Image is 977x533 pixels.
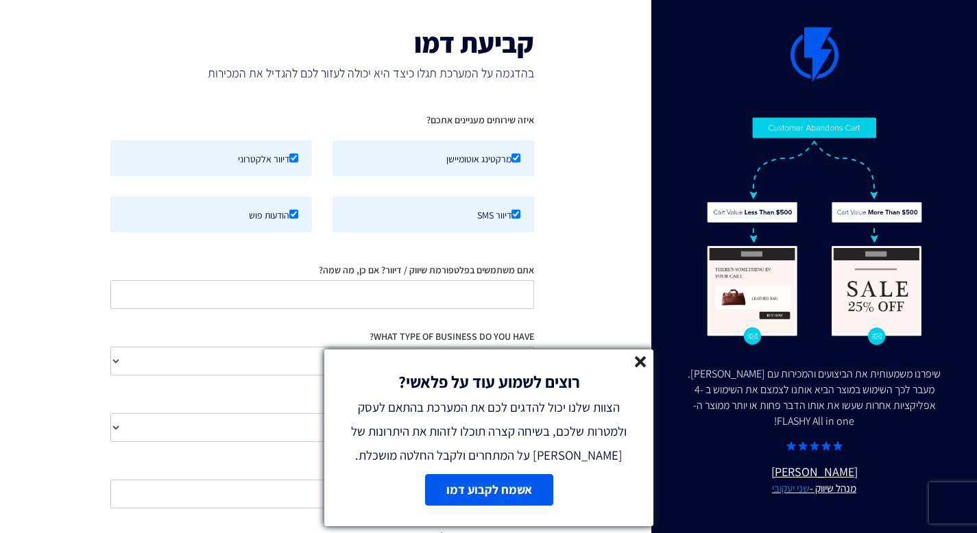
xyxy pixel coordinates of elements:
label: WHAT TYPE OF BUSINESS DO YOU HAVE? [370,330,534,343]
input: דיוור אלקטרוני [289,153,298,162]
input: מרקטינג אוטומיישן [511,153,520,162]
span: בהדגמה על המערכת תגלו כיצד היא יכולה לעזור לכם להגדיל את המכירות [110,64,534,82]
label: הודעות פוש [110,197,312,232]
a: שני יעקובי [772,481,810,495]
div: שיפרנו משמעותית את הביצועים והמכירות עם [PERSON_NAME]. מעבר לכך השימוש במוצר הביא אותנו לצמצם את ... [679,367,950,429]
label: דיוור אלקטרוני [110,140,312,176]
input: הודעות פוש [289,210,298,219]
label: מרקטינג אוטומיישן [333,140,534,176]
label: איזה שירותים מעניינים אתכם? [426,113,534,127]
img: Flashy [706,116,923,346]
h1: קביעת דמו [110,27,534,58]
small: מנהל שיווק - [679,481,950,496]
label: אתם משתמשים בפלטפורמת שיווק / דיוור? אם כן, מה שמה? [319,263,534,277]
u: [PERSON_NAME] [679,463,950,496]
label: דיוור SMS [333,197,534,232]
input: דיוור SMS [511,210,520,219]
